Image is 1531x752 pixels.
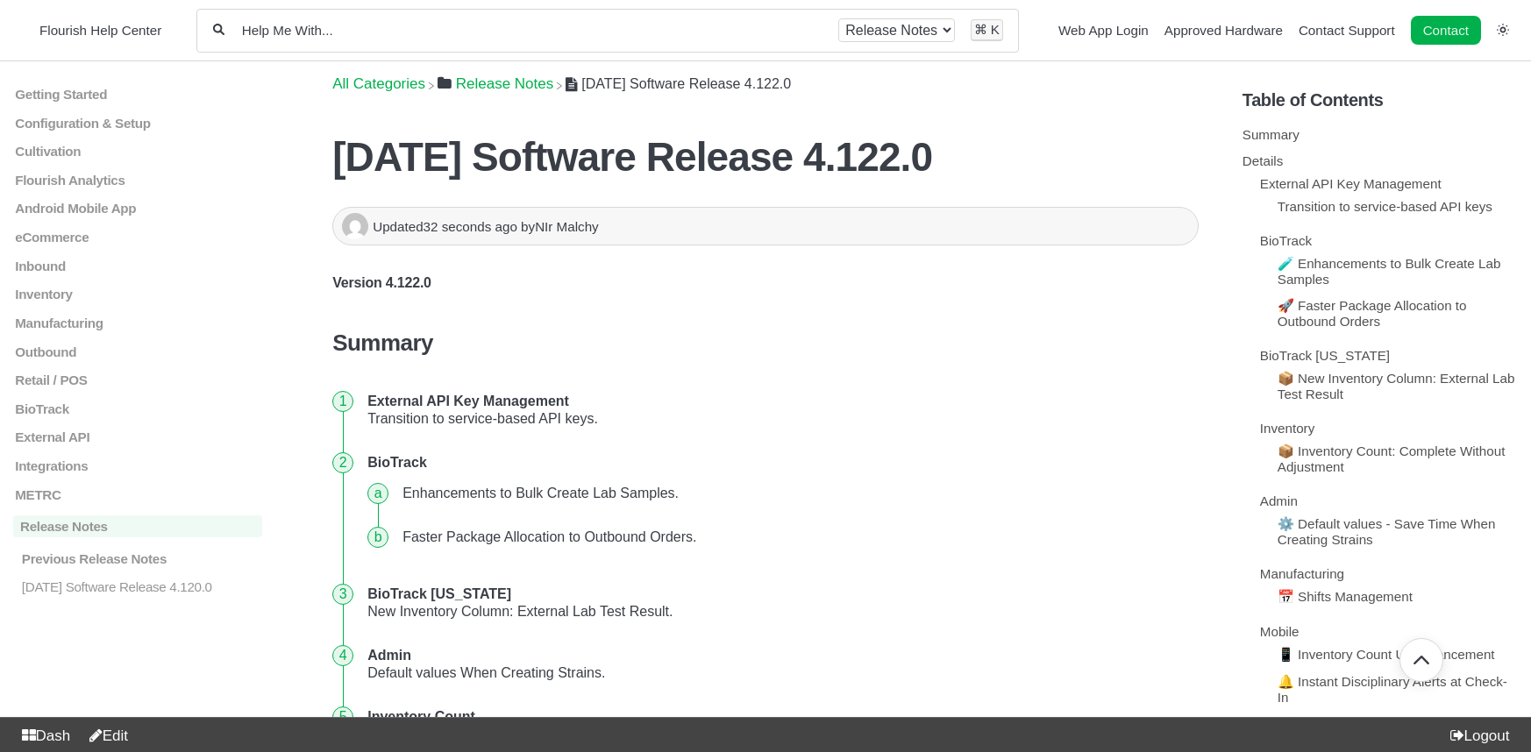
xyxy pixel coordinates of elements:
[974,22,987,37] kbd: ⌘
[1278,371,1515,401] a: 📦 New Inventory Column: External Lab Test Result
[521,219,599,234] span: by
[1399,638,1443,682] button: Go back to top of document
[1260,348,1390,363] a: BioTrack [US_STATE]
[13,372,262,387] a: Retail / POS
[360,572,1199,634] li: New Inventory Column: External Lab Test Result.
[1278,199,1492,214] a: Transition to service-based API keys
[13,115,262,130] a: Configuration & Setup
[1243,90,1518,110] h5: Table of Contents
[535,219,599,234] span: NIr Malchy
[1164,23,1283,38] a: Approved Hardware navigation item
[13,515,262,537] a: Release Notes
[991,22,1000,37] kbd: K
[1260,566,1344,581] a: Manufacturing
[395,472,1192,515] li: Enhancements to Bulk Create Lab Samples.
[20,550,263,565] p: Previous Release Notes
[332,75,425,93] span: All Categories
[367,394,569,408] strong: External API Key Management
[13,144,262,159] a: Cultivation
[1243,127,1300,142] a: Summary
[240,22,823,39] input: Help Me With...
[342,213,368,239] img: NIr Malchy
[13,287,262,302] a: Inventory
[367,455,427,470] strong: BioTrack
[367,648,411,663] strong: Admin
[1406,18,1485,43] li: Contact desktop
[1411,16,1481,45] a: Contact
[1497,22,1509,37] a: Switch dark mode setting
[13,487,262,502] a: METRC
[13,401,262,416] a: BioTrack
[367,586,511,601] strong: BioTrack [US_STATE]
[438,75,553,92] a: Release Notes
[13,230,262,245] a: eCommerce
[1260,176,1442,191] a: External API Key Management
[14,727,70,744] a: Dash
[1278,516,1496,547] a: ⚙️ Default values - Save Time When Creating Strains
[13,173,262,188] a: Flourish Analytics
[39,23,161,38] span: Flourish Help Center
[581,76,791,91] span: [DATE] Software Release 4.122.0
[22,18,161,42] a: Flourish Help Center
[360,380,1199,441] li: Transition to service-based API keys.
[1260,624,1300,639] a: Mobile
[13,458,262,473] a: Integrations
[424,219,517,234] time: 32 seconds ago
[1243,153,1283,168] a: Details
[13,344,262,358] a: Outbound
[1299,23,1395,38] a: Contact Support navigation item
[22,18,31,42] img: Flourish Help Center Logo
[1260,493,1298,508] a: Admin
[1278,256,1501,287] a: 🧪 Enhancements to Bulk Create Lab Samples
[13,259,262,273] a: Inbound
[13,87,262,102] a: Getting Started
[13,579,262,594] a: [DATE] Software Release 4.120.0
[373,219,521,234] span: Updated
[395,515,1192,559] li: Faster Package Allocation to Outbound Orders.
[13,429,262,444] a: External API
[13,550,262,565] a: Previous Release Notes
[13,201,262,216] a: Android Mobile App
[456,75,554,93] span: ​Release Notes
[332,133,1199,181] h1: [DATE] Software Release 4.122.0
[332,75,425,92] a: Breadcrumb link to All Categories
[1278,674,1507,705] a: 🔔 Instant Disciplinary Alerts at Check-In
[367,709,475,724] strong: Inventory Count
[13,316,262,330] a: Manufacturing
[1278,647,1495,662] a: 📱 Inventory Count UI Enhancement
[1260,233,1312,248] a: BioTrack
[1058,23,1149,38] a: Web App Login navigation item
[332,330,1199,357] h3: Summary
[1260,421,1314,436] a: Inventory
[332,275,431,290] strong: Version 4.122.0
[1278,589,1413,604] a: 📅 Shifts Management
[82,727,128,744] a: Edit
[1278,443,1506,474] a: 📦 Inventory Count: Complete Without Adjustment
[1278,298,1467,329] a: 🚀 Faster Package Allocation to Outbound Orders
[20,579,263,594] p: [DATE] Software Release 4.120.0
[360,634,1199,695] li: Default values When Creating Strains.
